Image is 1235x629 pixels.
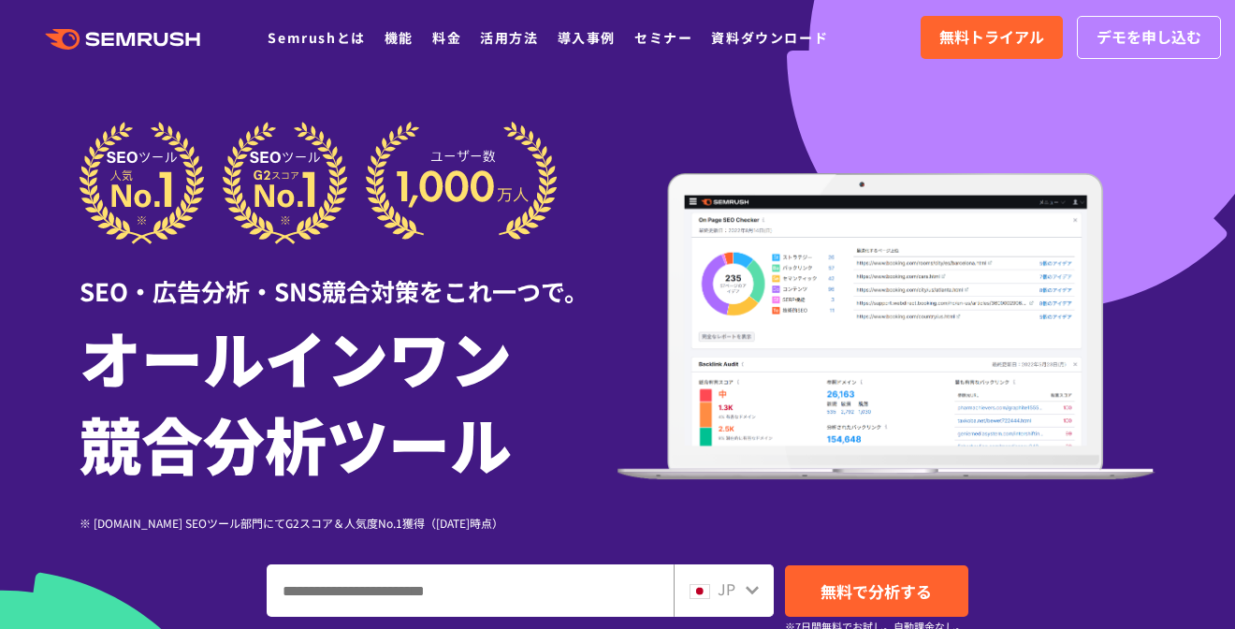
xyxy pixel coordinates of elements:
[711,28,828,47] a: 資料ダウンロード
[1097,25,1201,50] span: デモを申し込む
[268,565,673,616] input: ドメイン、キーワードまたはURLを入力してください
[921,16,1063,59] a: 無料トライアル
[80,244,617,309] div: SEO・広告分析・SNS競合対策をこれ一つで。
[385,28,414,47] a: 機能
[821,579,932,603] span: 無料で分析する
[718,578,735,600] span: JP
[785,565,968,617] a: 無料で分析する
[939,25,1044,50] span: 無料トライアル
[268,28,365,47] a: Semrushとは
[80,514,617,532] div: ※ [DOMAIN_NAME] SEOツール部門にてG2スコア＆人気度No.1獲得（[DATE]時点）
[558,28,616,47] a: 導入事例
[80,314,617,486] h1: オールインワン 競合分析ツール
[1077,16,1221,59] a: デモを申し込む
[634,28,692,47] a: セミナー
[432,28,461,47] a: 料金
[480,28,538,47] a: 活用方法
